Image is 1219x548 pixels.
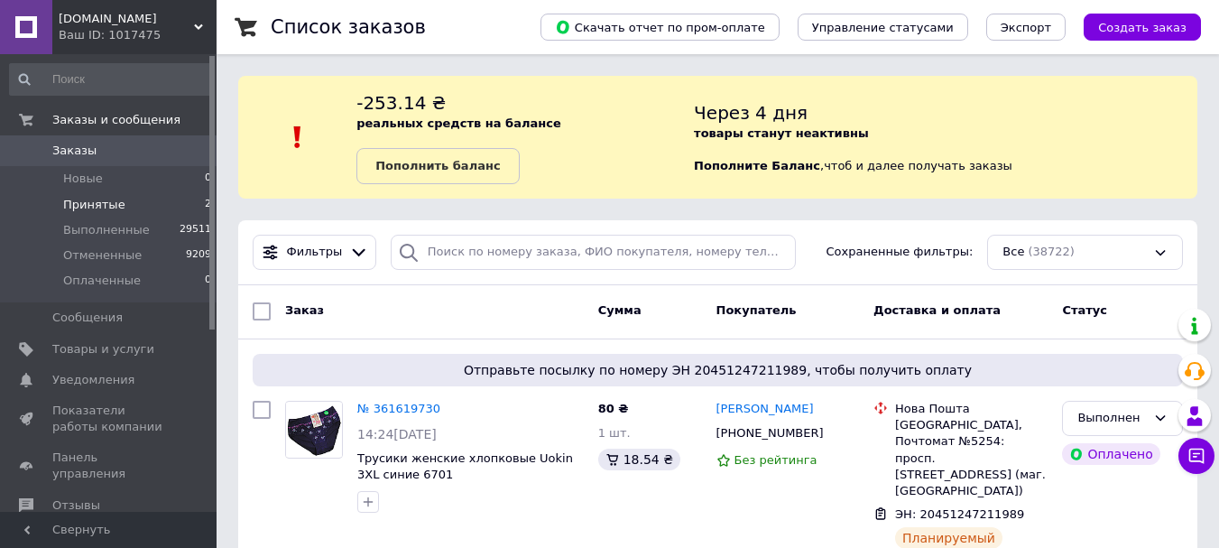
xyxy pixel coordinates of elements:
span: Доставка и оплата [873,303,1001,317]
span: Сообщения [52,310,123,326]
span: Принятые [63,197,125,213]
span: Заказ [285,303,324,317]
span: Отмененные [63,247,142,264]
button: Экспорт [986,14,1066,41]
span: Создать заказ [1098,21,1187,34]
span: Без рейтинга [734,453,817,467]
span: DELLAMODA.COM.UA [59,11,194,27]
span: Все [1002,244,1024,261]
a: № 361619730 [357,402,440,415]
b: товары станут неактивны [694,126,869,140]
b: Пополните Баланс [694,159,820,172]
span: Отправьте посылку по номеру ЭН 20451247211989, чтобы получить оплату [260,361,1176,379]
span: Управление статусами [812,21,954,34]
span: Скачать отчет по пром-оплате [555,19,765,35]
span: -253.14 ₴ [356,92,446,114]
img: :exclamation: [284,124,311,151]
div: [GEOGRAPHIC_DATA], Почтомат №5254: просп. [STREET_ADDRESS] (маг. [GEOGRAPHIC_DATA]) [895,417,1048,499]
span: Показатели работы компании [52,403,167,435]
button: Управление статусами [798,14,968,41]
span: 0 [205,171,211,187]
span: Оплаченные [63,273,141,289]
img: Фото товару [286,403,342,457]
span: 80 ₴ [598,402,629,415]
span: Новые [63,171,103,187]
span: Статус [1062,303,1107,317]
span: 29511 [180,222,211,238]
span: Товары и услуги [52,341,154,358]
span: Заказы [52,143,97,159]
span: Уведомления [52,372,134,388]
h1: Список заказов [271,16,426,38]
a: Фото товару [285,401,343,459]
span: Экспорт [1001,21,1051,34]
span: 0 [205,273,211,289]
div: Оплачено [1062,443,1159,465]
b: Пополнить баланс [375,159,500,172]
span: Сумма [598,303,642,317]
span: 9209 [186,247,211,264]
div: Ваш ID: 1017475 [59,27,217,43]
span: Отзывы [52,497,100,514]
span: Панель управления [52,450,167,482]
a: [PERSON_NAME] [716,401,814,418]
span: 2 [205,197,211,213]
button: Создать заказ [1084,14,1201,41]
span: Покупатель [716,303,797,317]
span: ЭН: 20451247211989 [895,507,1024,521]
a: Пополнить баланс [356,148,519,184]
div: Выполнен [1077,409,1146,428]
span: Сохраненные фильтры: [827,244,974,261]
span: 1 шт. [598,426,631,440]
a: Трусики женские хлопковые Uokin 3XL синие 6701 [357,451,573,482]
span: (38722) [1028,245,1075,258]
b: реальных средств на балансе [356,116,561,130]
span: Фильтры [287,244,343,261]
input: Поиск по номеру заказа, ФИО покупателя, номеру телефона, Email, номеру накладной [391,235,796,270]
div: 18.54 ₴ [598,449,680,470]
button: Чат с покупателем [1178,438,1214,474]
input: Поиск [9,63,213,96]
div: , чтоб и далее получать заказы [694,90,1197,184]
span: Выполненные [63,222,150,238]
a: Создать заказ [1066,20,1201,33]
div: Нова Пошта [895,401,1048,417]
div: [PHONE_NUMBER] [713,422,827,445]
span: Заказы и сообщения [52,112,180,128]
button: Скачать отчет по пром-оплате [540,14,780,41]
span: 14:24[DATE] [357,427,437,441]
span: Через 4 дня [694,102,808,124]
